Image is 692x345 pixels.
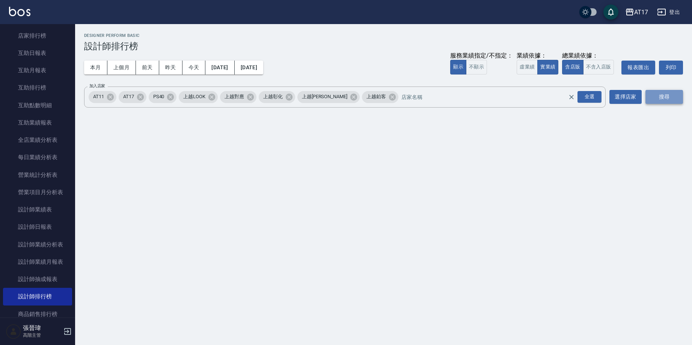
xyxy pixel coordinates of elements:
button: 搜尋 [645,90,683,104]
a: 互助業績報表 [3,114,72,131]
button: 實業績 [537,60,558,74]
a: 營業統計分析表 [3,166,72,184]
p: 高階主管 [23,332,61,339]
span: PS40 [149,93,169,100]
div: 業績依據： [517,52,558,60]
button: 報表匯出 [621,61,655,74]
button: 本月 [84,61,107,74]
div: 上越[PERSON_NAME] [297,91,360,103]
div: AT17 [119,91,146,103]
div: 上越鉑客 [362,91,398,103]
span: 上越對應 [220,93,249,100]
a: 互助排行榜 [3,79,72,96]
span: AT11 [89,93,109,100]
button: 昨天 [159,61,182,74]
a: 設計師排行榜 [3,288,72,305]
input: 店家名稱 [400,90,581,103]
button: 上個月 [107,61,136,74]
button: 登出 [654,5,683,19]
a: 互助點數明細 [3,97,72,114]
button: 選擇店家 [609,90,642,104]
button: 今天 [182,61,206,74]
button: 不含入店販 [583,60,614,74]
div: AT11 [89,91,116,103]
a: 設計師日報表 [3,218,72,236]
div: 全選 [577,91,602,103]
button: 含店販 [562,60,583,74]
button: Clear [566,92,577,102]
span: 上越彰化 [259,93,287,100]
a: 營業項目月分析表 [3,184,72,201]
button: 不顯示 [466,60,487,74]
a: 店家排行榜 [3,27,72,44]
a: 設計師業績表 [3,201,72,218]
a: 設計師業績月報表 [3,253,72,271]
button: 虛業績 [517,60,538,74]
h5: 張晉瑋 [23,324,61,332]
span: 上越LOOK [179,93,210,100]
h2: Designer Perform Basic [84,33,683,38]
img: Logo [9,7,30,16]
label: 加入店家 [89,83,105,89]
button: 顯示 [450,60,466,74]
a: 全店業績分析表 [3,131,72,149]
button: 前天 [136,61,159,74]
button: 列印 [659,61,683,74]
div: 上越對應 [220,91,256,103]
h3: 設計師排行榜 [84,41,683,52]
button: AT17 [622,5,651,20]
a: 商品銷售排行榜 [3,305,72,323]
div: 上越彰化 [259,91,295,103]
a: 每日業績分析表 [3,149,72,166]
div: PS40 [149,91,177,103]
div: 上越LOOK [179,91,218,103]
span: 上越鉑客 [362,93,390,100]
button: [DATE] [205,61,234,74]
button: Open [576,90,603,104]
div: 服務業績指定/不指定： [450,52,513,60]
button: save [603,5,618,20]
a: 互助月報表 [3,62,72,79]
button: [DATE] [235,61,263,74]
div: AT17 [634,8,648,17]
div: 總業績依據： [562,52,618,60]
a: 互助日報表 [3,44,72,62]
span: 上越[PERSON_NAME] [297,93,352,100]
span: AT17 [119,93,139,100]
a: 設計師抽成報表 [3,271,72,288]
img: Person [6,324,21,339]
a: 設計師業績分析表 [3,236,72,253]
